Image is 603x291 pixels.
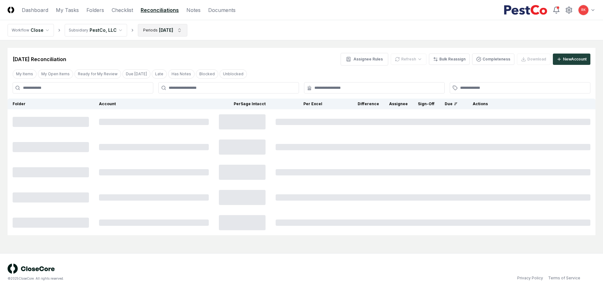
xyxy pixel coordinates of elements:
[8,276,301,281] div: © 2025 CloseCore. All rights reserved.
[578,4,589,16] button: RK
[74,69,121,79] button: Ready for My Review
[8,264,55,274] img: logo
[553,54,590,65] button: NewAccount
[186,6,201,14] a: Notes
[22,6,48,14] a: Dashboard
[196,69,218,79] button: Blocked
[122,69,150,79] button: Due Today
[581,8,586,12] span: RK
[69,27,88,33] div: Subsidiary
[56,6,79,14] a: My Tasks
[563,56,587,62] div: New Account
[327,99,384,109] th: Difference
[548,275,580,281] a: Terms of Service
[208,6,236,14] a: Documents
[220,69,247,79] button: Unblocked
[13,69,37,79] button: My Items
[429,54,470,65] button: Bulk Reassign
[138,24,187,37] button: Periods[DATE]
[517,275,543,281] a: Privacy Policy
[38,69,73,79] button: My Open Items
[413,99,440,109] th: Sign-Off
[472,54,514,65] button: Completeness
[86,6,104,14] a: Folders
[141,6,179,14] a: Reconciliations
[8,7,14,13] img: Logo
[341,53,388,66] button: Assignee Rules
[12,27,29,33] div: Workflow
[504,5,547,15] img: PestCo logo
[99,101,209,107] div: Account
[468,101,590,107] div: Actions
[214,99,271,109] th: Per Sage Intacct
[143,27,158,33] div: Periods
[271,99,327,109] th: Per Excel
[8,24,187,37] nav: breadcrumb
[159,27,173,33] div: [DATE]
[168,69,195,79] button: Has Notes
[445,101,458,107] div: Due
[152,69,167,79] button: Late
[384,99,413,109] th: Assignee
[112,6,133,14] a: Checklist
[8,99,94,109] th: Folder
[13,55,66,63] div: [DATE] Reconciliation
